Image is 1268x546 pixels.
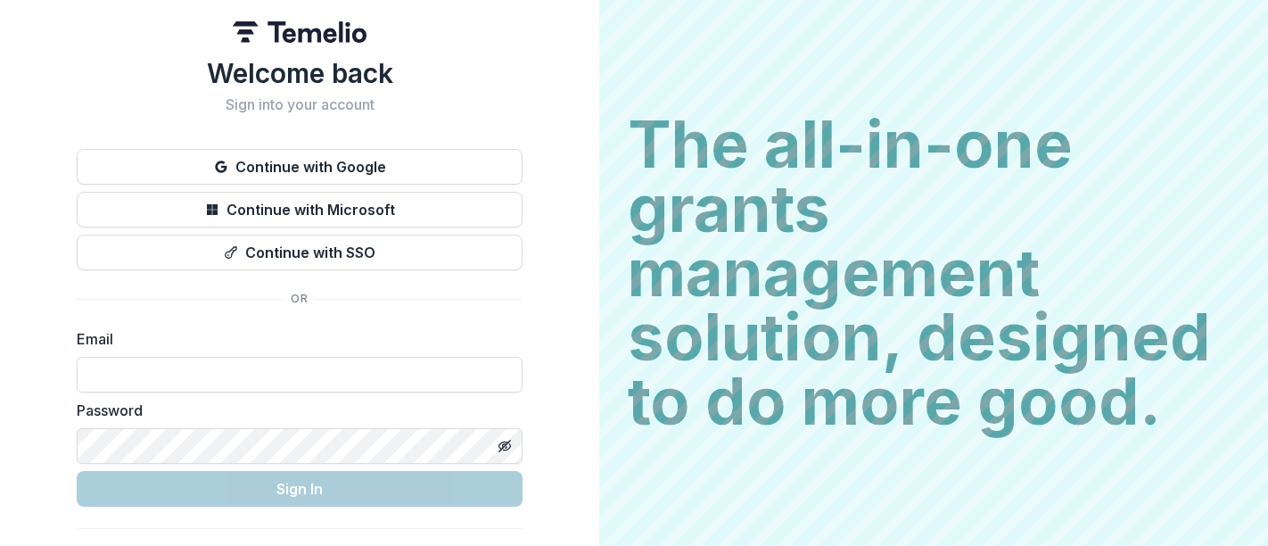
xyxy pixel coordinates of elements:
[233,21,366,43] img: Temelio
[77,192,523,227] button: Continue with Microsoft
[490,432,519,460] button: Toggle password visibility
[77,471,523,507] button: Sign In
[77,149,523,185] button: Continue with Google
[77,328,512,350] label: Email
[77,96,523,113] h2: Sign into your account
[77,400,512,421] label: Password
[77,235,523,270] button: Continue with SSO
[77,57,523,89] h1: Welcome back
